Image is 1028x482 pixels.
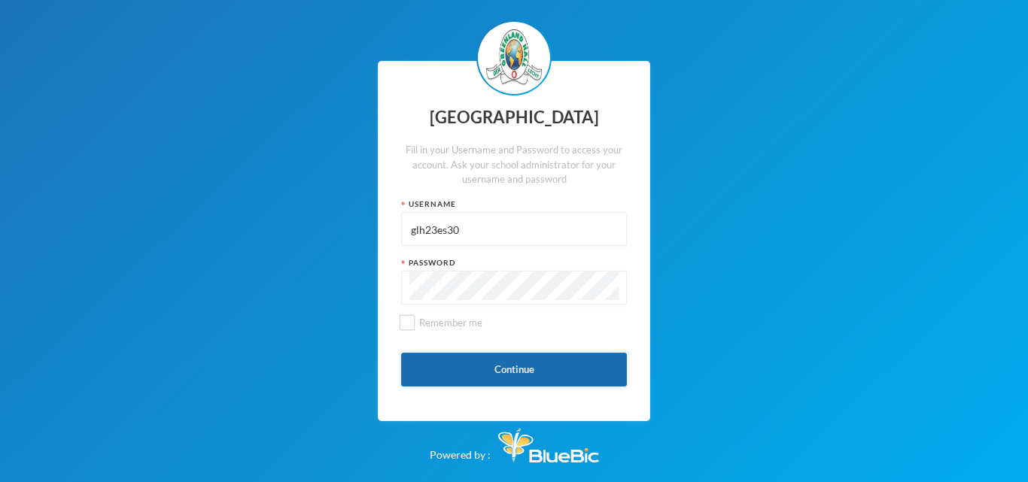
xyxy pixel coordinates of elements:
span: Remember me [413,317,488,329]
div: Password [401,257,627,268]
div: [GEOGRAPHIC_DATA] [401,103,627,132]
button: Continue [401,353,627,387]
div: Fill in your Username and Password to access your account. Ask your school administrator for your... [401,143,627,187]
img: Bluebic [498,429,599,462]
div: Powered by : [430,421,599,462]
div: Username [401,199,627,210]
